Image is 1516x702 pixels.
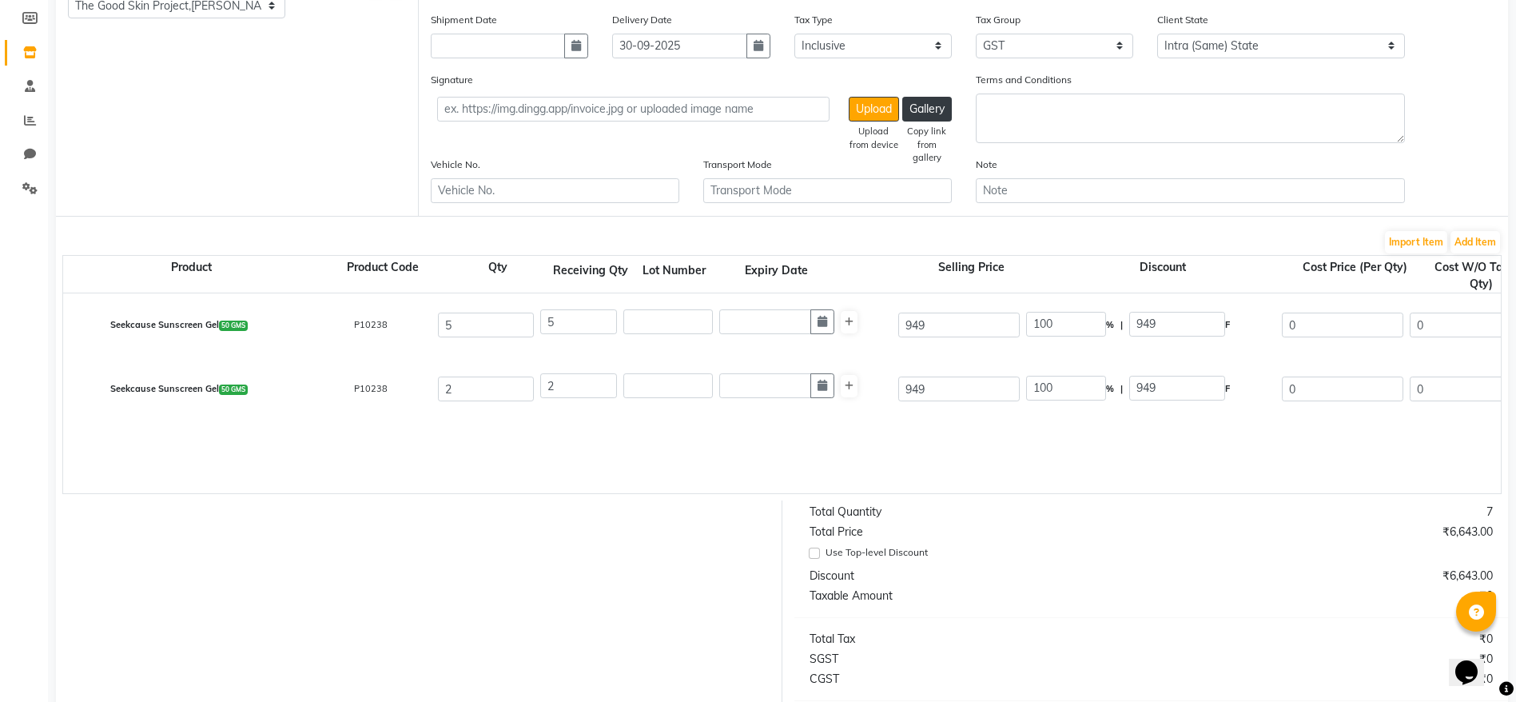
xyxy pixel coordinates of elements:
[902,97,952,122] button: Gallery
[798,524,1152,540] div: Total Price
[1450,231,1500,253] button: Add Item
[447,259,549,293] div: Qty
[319,259,447,293] div: Product Code
[431,158,480,172] label: Vehicle No.
[1106,312,1114,338] span: %
[307,309,435,341] div: P10238
[431,13,497,27] label: Shipment Date
[219,385,249,394] span: 50 GMS
[1225,376,1230,402] span: F
[976,178,1406,203] input: Note
[798,504,1152,521] div: Total Quantity
[849,125,899,152] div: Upload from device
[1035,259,1291,293] div: Discount
[431,178,679,203] input: Vehicle No.
[1120,376,1123,402] span: |
[849,97,899,122] button: Upload
[612,13,672,27] label: Delivery Date
[431,73,473,87] label: Signature
[798,568,1152,584] div: Discount
[1151,504,1505,521] div: 7
[629,262,718,279] div: Lot Number
[1151,568,1505,584] div: ₹6,643.00
[798,671,1152,688] div: CGST
[1151,651,1505,668] div: ₹0
[794,13,833,27] label: Tax Type
[1157,13,1208,27] label: Client State
[437,97,829,122] input: ex. https://img.dingg.app/invoice.jpg or uploaded image name
[1225,312,1230,338] span: F
[51,309,307,341] div: Seekcause Sunscreen Gel
[798,588,1152,604] div: Taxable Amount
[798,651,1152,668] div: SGST
[219,321,249,330] span: 50 GMS
[1299,257,1411,277] span: Cost Price (Per Qty)
[552,262,629,279] div: Receiving Qty
[51,373,307,405] div: Seekcause Sunscreen Gel
[1120,312,1123,338] span: |
[976,13,1021,27] label: Tax Group
[703,178,952,203] input: Transport Mode
[902,125,952,165] div: Copy link from gallery
[703,158,772,172] label: Transport Mode
[1151,671,1505,688] div: ₹0
[935,257,1008,277] span: Selling Price
[718,262,834,279] div: Expiry Date
[1151,524,1505,540] div: ₹6,643.00
[798,631,1152,648] div: Total Tax
[826,545,928,560] label: Use Top-level Discount
[307,373,435,405] div: P10238
[1151,588,1505,604] div: ₹0
[1106,376,1114,402] span: %
[976,73,1072,87] label: Terms and Conditions
[1151,631,1505,648] div: ₹0
[63,259,319,293] div: Product
[1449,638,1500,686] iframe: chat widget
[976,158,997,172] label: Note
[1385,231,1447,253] button: Import Item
